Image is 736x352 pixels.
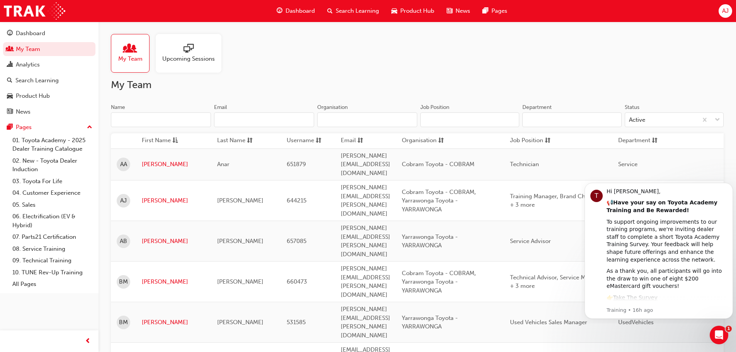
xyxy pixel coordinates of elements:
[7,30,13,37] span: guage-icon
[341,306,390,339] span: [PERSON_NAME][EMAIL_ADDRESS][PERSON_NAME][DOMAIN_NAME]
[316,136,321,146] span: sorting-icon
[510,274,604,290] span: Technical Advisor, Service Manager + 3 more
[3,58,95,72] a: Analytics
[3,120,95,134] button: Pages
[9,175,95,187] a: 03. Toyota For Life
[217,238,263,245] span: [PERSON_NAME]
[119,318,128,327] span: BM
[287,136,329,146] button: Usernamesorting-icon
[341,152,390,177] span: [PERSON_NAME][EMAIL_ADDRESS][DOMAIN_NAME]
[16,29,45,38] div: Dashboard
[420,104,449,111] div: Job Position
[287,319,306,326] span: 531585
[9,211,95,231] a: 06. Electrification (EV & Hybrid)
[629,116,645,124] div: Active
[3,25,95,120] button: DashboardMy TeamAnalyticsSearch LearningProduct HubNews
[217,136,260,146] button: Last Namesorting-icon
[391,6,397,16] span: car-icon
[510,193,606,209] span: Training Manager, Brand Champion + 3 more
[317,104,348,111] div: Organisation
[440,3,476,19] a: news-iconNews
[15,76,59,85] div: Search Learning
[287,278,307,285] span: 660473
[402,315,458,330] span: Yarrawonga Toyota - YARRAWONGA
[7,93,13,100] span: car-icon
[111,34,156,73] a: My Team
[7,61,13,68] span: chart-icon
[85,337,91,346] span: prev-icon
[142,196,206,205] a: [PERSON_NAME]
[7,124,13,131] span: pages-icon
[120,237,127,246] span: AB
[321,3,385,19] a: search-iconSearch Learning
[16,60,40,69] div: Analytics
[217,278,263,285] span: [PERSON_NAME]
[9,134,95,155] a: 01. Toyota Academy - 2025 Dealer Training Catalogue
[510,136,552,146] button: Job Positionsorting-icon
[120,160,127,169] span: AA
[522,104,552,111] div: Department
[214,104,227,111] div: Email
[87,122,92,133] span: up-icon
[111,104,125,111] div: Name
[7,109,13,116] span: news-icon
[217,136,245,146] span: Last Name
[510,136,543,146] span: Job Position
[336,7,379,15] span: Search Learning
[545,136,551,146] span: sorting-icon
[327,6,333,16] span: search-icon
[402,189,476,213] span: Cobram Toyota - COBRAM, Yarrawonga Toyota - YARRAWONGA
[162,54,215,63] span: Upcoming Sessions
[3,73,95,88] a: Search Learning
[4,2,65,20] img: Trak
[483,6,488,16] span: pages-icon
[111,79,724,91] h2: My Team
[618,136,650,146] span: Department
[9,231,95,243] a: 07. Parts21 Certification
[3,42,95,56] a: My Team
[142,136,184,146] button: First Nameasc-icon
[217,161,229,168] span: Anar
[9,243,95,255] a: 08. Service Training
[341,136,383,146] button: Emailsorting-icon
[402,233,458,249] span: Yarrawonga Toyota - YARRAWONGA
[9,267,95,279] a: 10. TUNE Rev-Up Training
[287,161,306,168] span: 651879
[3,26,95,41] a: Dashboard
[172,136,178,146] span: asc-icon
[710,326,728,344] iframe: Intercom live chat
[217,197,263,204] span: [PERSON_NAME]
[510,161,539,168] span: Technician
[9,278,95,290] a: All Pages
[287,197,306,204] span: 644215
[726,326,732,332] span: 1
[357,136,363,146] span: sorting-icon
[118,54,143,63] span: My Team
[142,136,171,146] span: First Name
[400,7,434,15] span: Product Hub
[402,161,474,168] span: Cobram Toyota - COBRAM
[120,196,127,205] span: AJ
[618,136,661,146] button: Departmentsorting-icon
[522,112,621,127] input: Department
[16,107,31,116] div: News
[125,44,135,54] span: people-icon
[184,44,194,54] span: sessionType_ONLINE_URL-icon
[491,7,507,15] span: Pages
[402,270,476,294] span: Cobram Toyota - COBRAM, Yarrawonga Toyota - YARRAWONGA
[652,136,658,146] span: sorting-icon
[9,187,95,199] a: 04. Customer Experience
[3,105,95,119] a: News
[9,155,95,175] a: 02. New - Toyota Dealer Induction
[625,104,639,111] div: Status
[286,7,315,15] span: Dashboard
[142,318,206,327] a: [PERSON_NAME]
